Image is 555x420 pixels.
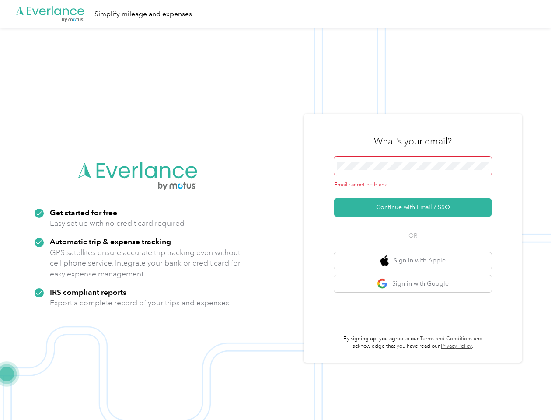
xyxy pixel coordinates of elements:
h3: What's your email? [374,135,452,147]
strong: Get started for free [50,208,117,217]
p: Easy set up with no credit card required [50,218,185,229]
p: GPS satellites ensure accurate trip tracking even without cell phone service. Integrate your bank... [50,247,241,280]
p: By signing up, you agree to our and acknowledge that you have read our . [334,335,492,350]
strong: IRS compliant reports [50,287,126,297]
p: Export a complete record of your trips and expenses. [50,297,231,308]
a: Privacy Policy [441,343,472,350]
strong: Automatic trip & expense tracking [50,237,171,246]
div: Simplify mileage and expenses [94,9,192,20]
a: Terms and Conditions [420,336,472,342]
img: google logo [377,278,388,289]
span: OR [398,231,428,240]
button: google logoSign in with Google [334,275,492,292]
button: apple logoSign in with Apple [334,252,492,269]
button: Continue with Email / SSO [334,198,492,217]
div: Email cannot be blank [334,181,492,189]
img: apple logo [380,255,389,266]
